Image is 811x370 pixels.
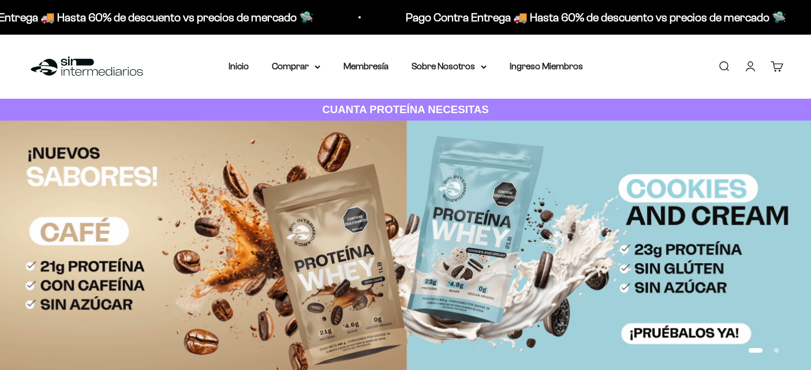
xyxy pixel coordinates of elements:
a: Membresía [343,61,388,71]
summary: Sobre Nosotros [412,59,487,74]
strong: CUANTA PROTEÍNA NECESITAS [322,103,489,115]
p: Pago Contra Entrega 🚚 Hasta 60% de descuento vs precios de mercado 🛸 [406,8,786,27]
a: Ingreso Miembros [510,61,583,71]
a: Inicio [229,61,249,71]
summary: Comprar [272,59,320,74]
